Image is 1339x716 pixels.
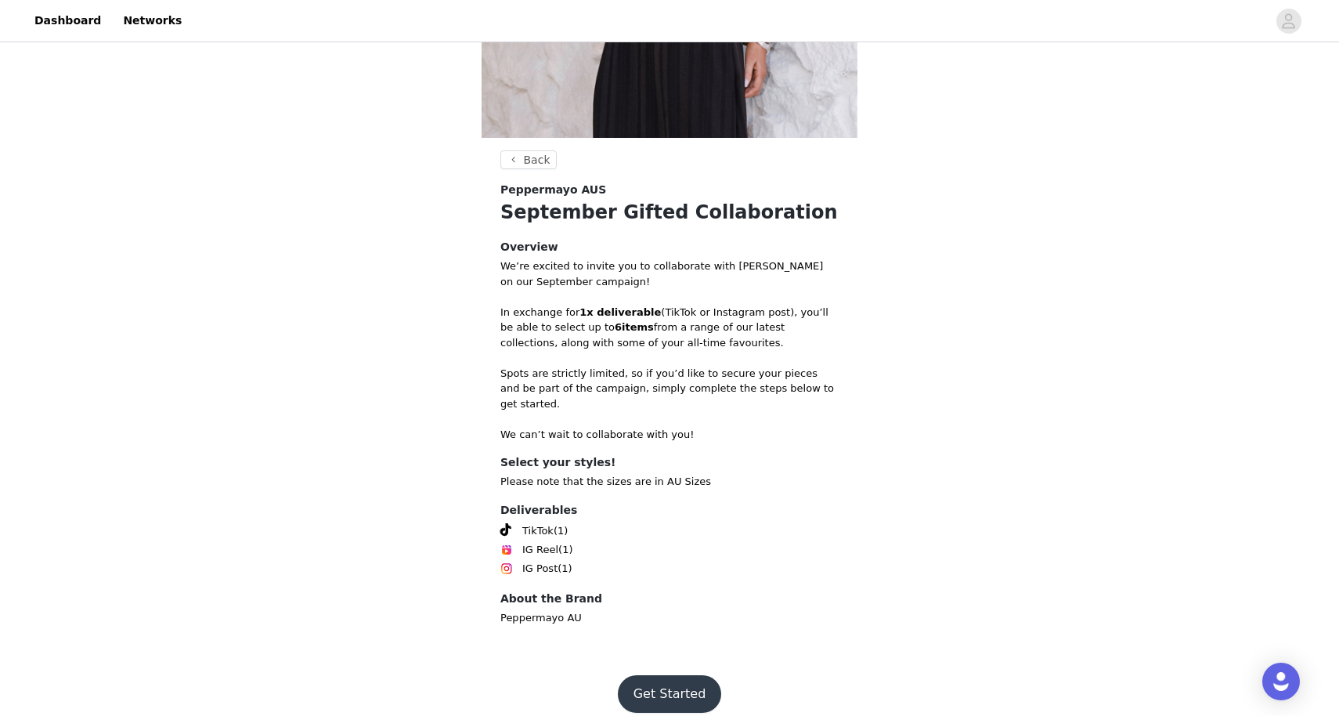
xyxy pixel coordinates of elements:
[500,591,839,607] h4: About the Brand
[1262,663,1300,700] div: Open Intercom Messenger
[25,3,110,38] a: Dashboard
[586,306,661,318] strong: x deliverable
[500,454,839,471] h4: Select your styles!
[1281,9,1296,34] div: avatar
[500,150,557,169] button: Back
[618,675,722,713] button: Get Started
[622,321,654,333] strong: items
[558,561,572,577] span: (1)
[114,3,191,38] a: Networks
[500,259,839,289] p: We’re excited to invite you to collaborate with [PERSON_NAME] on our September campaign!
[615,321,622,333] strong: 6
[579,306,586,318] strong: 1
[558,542,572,558] span: (1)
[500,562,513,575] img: Instagram Icon
[522,523,554,539] span: TikTok
[500,610,839,626] p: Peppermayo AU
[522,542,558,558] span: IG Reel
[500,544,513,556] img: Instagram Reels Icon
[500,305,839,351] p: In exchange for (TikTok or Instagram post), you’ll be able to select up to from a range of our la...
[500,198,839,226] h1: September Gifted Collaboration
[500,239,839,255] h4: Overview
[500,182,606,198] span: Peppermayo AUS
[522,561,558,577] span: IG Post
[554,523,568,539] span: (1)
[500,502,839,519] h4: Deliverables
[500,366,839,412] p: Spots are strictly limited, so if you’d like to secure your pieces and be part of the campaign, s...
[500,474,839,490] p: Please note that the sizes are in AU Sizes
[500,427,839,443] p: We can’t wait to collaborate with you!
